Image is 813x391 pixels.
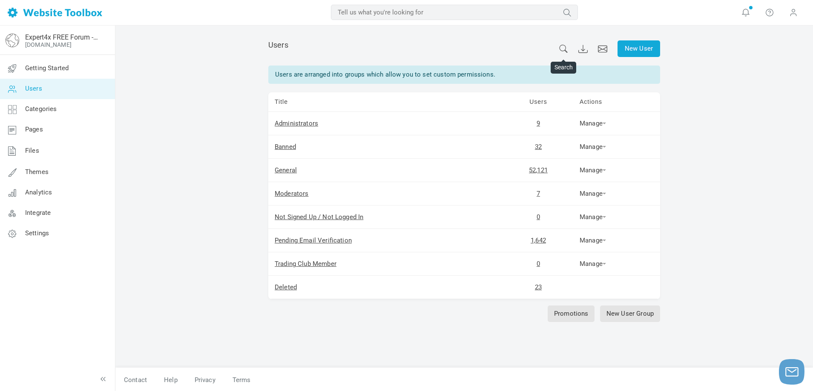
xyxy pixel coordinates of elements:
[25,85,42,92] span: Users
[275,190,309,197] a: Moderators
[25,105,57,113] span: Categories
[580,190,606,197] a: Manage
[537,213,540,221] a: 0
[6,34,19,47] img: globe-icon.png
[535,283,542,291] a: 23
[268,40,288,49] span: Users
[535,143,542,151] a: 32
[25,188,52,196] span: Analytics
[537,120,540,127] a: 9
[779,359,804,385] button: Launch chat
[224,373,251,388] a: Terms
[275,166,297,174] a: General
[25,168,49,176] span: Themes
[580,120,606,127] a: Manage
[580,237,606,244] a: Manage
[268,92,503,112] td: Title
[275,283,297,291] a: Deleted
[580,166,606,174] a: Manage
[618,40,660,57] a: New User
[580,260,606,268] a: Manage
[537,260,540,268] a: 0
[600,305,660,322] a: New User Group
[115,373,155,388] a: Contact
[275,143,296,151] a: Banned
[25,41,72,48] a: [DOMAIN_NAME]
[529,166,548,174] a: 52,121
[580,213,606,221] a: Manage
[551,62,576,74] div: Search
[25,64,69,72] span: Getting Started
[25,147,39,154] span: Files
[25,33,99,41] a: Expert4x FREE Forum - Free trading tools and education
[275,260,336,268] a: Trading Club Member
[275,237,352,244] a: Pending Email Verification
[25,209,51,217] span: Integrate
[548,305,595,322] a: Promotions
[537,190,540,197] a: 7
[503,92,573,112] td: Users
[275,120,318,127] a: Administrators
[25,126,43,133] span: Pages
[25,229,49,237] span: Settings
[268,66,660,84] div: Users are arranged into groups which allow you to set custom permissions.
[580,143,606,151] a: Manage
[186,373,224,388] a: Privacy
[573,92,660,112] td: Actions
[275,213,363,221] a: Not Signed Up / Not Logged In
[531,237,546,244] a: 1,642
[155,373,186,388] a: Help
[331,5,578,20] input: Tell us what you're looking for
